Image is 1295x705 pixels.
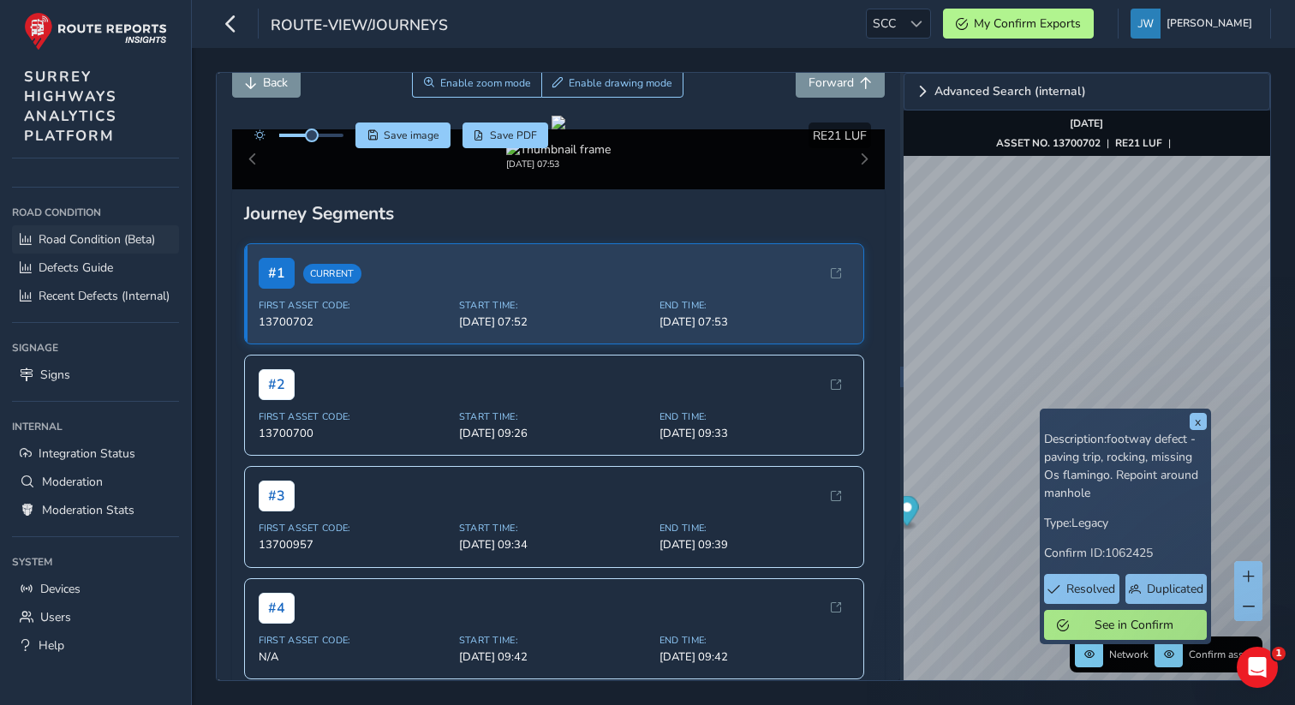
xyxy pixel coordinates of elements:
p: Type: [1044,514,1207,532]
span: See in Confirm [1075,617,1194,633]
span: Moderation [42,474,103,490]
span: [DATE] 09:39 [659,537,850,553]
a: Moderation Stats [12,496,179,524]
span: SURREY HIGHWAYS ANALYTICS PLATFORM [24,67,117,146]
span: First Asset Code: [259,299,449,312]
button: [PERSON_NAME] [1131,9,1258,39]
span: Network [1109,648,1149,661]
span: RE21 LUF [813,128,867,144]
p: Description: [1044,430,1207,502]
img: diamond-layout [1131,9,1161,39]
span: Save image [384,128,439,142]
button: x [1190,413,1207,430]
span: 1062425 [1105,545,1153,561]
span: First Asset Code: [259,410,449,423]
div: Journey Segments [244,201,874,225]
span: Enable zoom mode [440,76,531,90]
button: Duplicated [1125,574,1206,604]
span: Enable drawing mode [569,76,672,90]
a: Expand [904,73,1271,111]
span: [DATE] 09:42 [459,649,649,665]
a: Devices [12,575,179,603]
div: Map marker [895,496,918,531]
span: 13700700 [259,426,449,441]
span: Save PDF [490,128,537,142]
span: Duplicated [1147,581,1203,597]
span: Start Time: [459,299,649,312]
p: Confirm ID: [1044,544,1207,562]
span: Start Time: [459,634,649,647]
button: Zoom [412,68,541,98]
span: Resolved [1066,581,1115,597]
div: [DATE] 07:53 [506,158,611,170]
span: Road Condition (Beta) [39,231,155,248]
span: Advanced Search (internal) [934,86,1086,98]
span: Help [39,637,64,654]
span: End Time: [659,299,850,312]
button: Back [232,68,301,98]
a: Signs [12,361,179,389]
span: First Asset Code: [259,634,449,647]
span: Devices [40,581,81,597]
div: Signage [12,335,179,361]
span: Confirm assets [1189,648,1257,661]
span: Start Time: [459,410,649,423]
span: [DATE] 09:26 [459,426,649,441]
span: End Time: [659,410,850,423]
a: Moderation [12,468,179,496]
span: My Confirm Exports [974,15,1081,32]
span: End Time: [659,634,850,647]
span: # 3 [259,481,295,511]
span: [PERSON_NAME] [1167,9,1252,39]
img: Thumbnail frame [506,141,611,158]
span: # 4 [259,593,295,624]
span: [DATE] 09:33 [659,426,850,441]
span: # 1 [259,258,295,289]
span: Recent Defects (Internal) [39,288,170,304]
span: First Asset Code: [259,522,449,535]
span: # 2 [259,369,295,400]
div: System [12,549,179,575]
iframe: Intercom live chat [1237,647,1278,688]
span: Forward [809,75,854,91]
span: 13700957 [259,537,449,553]
span: [DATE] 07:52 [459,314,649,330]
a: Defects Guide [12,254,179,282]
strong: ASSET NO. 13700702 [996,136,1101,150]
img: rr logo [24,12,167,51]
button: Save [355,122,451,148]
button: Resolved [1044,574,1120,604]
a: Users [12,603,179,631]
button: My Confirm Exports [943,9,1094,39]
button: PDF [462,122,549,148]
div: | | [996,136,1177,150]
span: Users [40,609,71,625]
span: 1 [1272,647,1286,660]
span: Integration Status [39,445,135,462]
button: Forward [796,68,885,98]
strong: [DATE] [1070,117,1103,130]
span: Back [263,75,288,91]
div: Internal [12,414,179,439]
span: [DATE] 07:53 [659,314,850,330]
span: N/A [259,649,449,665]
a: Recent Defects (Internal) [12,282,179,310]
span: Signs [40,367,70,383]
div: Road Condition [12,200,179,225]
span: Defects Guide [39,260,113,276]
a: Integration Status [12,439,179,468]
a: Help [12,631,179,660]
span: SCC [867,9,902,38]
button: Draw [541,68,684,98]
strong: RE21 LUF [1115,136,1162,150]
span: Moderation Stats [42,502,134,518]
span: [DATE] 09:42 [659,649,850,665]
span: route-view/journeys [271,15,448,39]
span: 13700702 [259,314,449,330]
span: footway defect - paving trip, rocking, missing Os flamingo. Repoint around manhole [1044,431,1198,501]
span: [DATE] 09:34 [459,537,649,553]
button: See in Confirm [1044,610,1207,640]
span: Start Time: [459,522,649,535]
a: Road Condition (Beta) [12,225,179,254]
span: Legacy [1071,515,1108,531]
